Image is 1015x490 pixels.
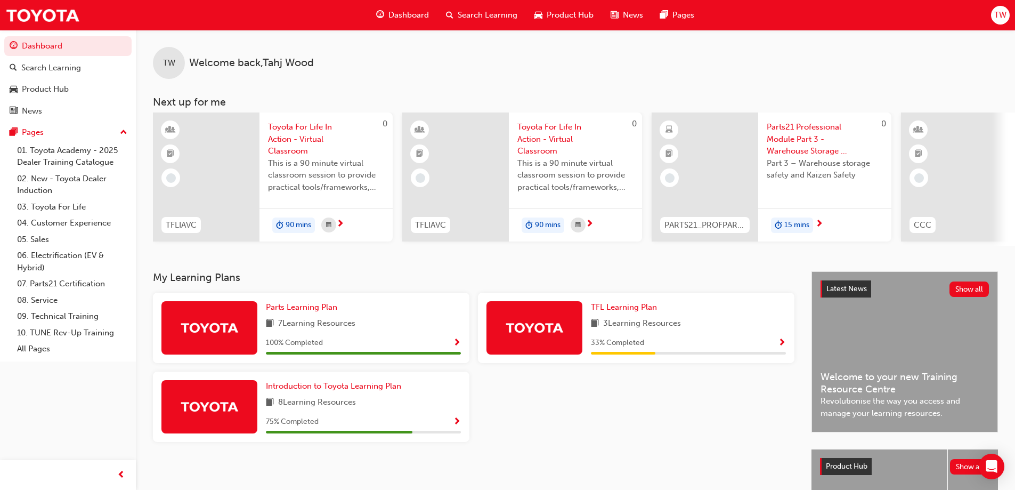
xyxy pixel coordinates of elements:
span: calendar-icon [575,219,581,232]
a: Parts Learning Plan [266,301,342,314]
img: Trak [180,318,239,337]
span: Search Learning [458,9,517,21]
span: CCC [914,219,931,231]
a: 09. Technical Training [13,308,132,325]
span: booktick-icon [167,147,174,161]
a: 04. Customer Experience [13,215,132,231]
span: calendar-icon [326,219,331,232]
span: 100 % Completed [266,337,323,349]
span: This is a 90 minute virtual classroom session to provide practical tools/frameworks, behaviours a... [517,157,634,194]
button: Pages [4,123,132,142]
a: Dashboard [4,36,132,56]
span: 15 mins [784,219,809,231]
span: learningResourceType_INSTRUCTOR_LED-icon [915,123,922,137]
button: Show all [949,282,989,297]
span: Pages [672,9,694,21]
div: Pages [22,126,44,139]
span: next-icon [336,220,344,229]
span: duration-icon [276,219,283,232]
span: car-icon [10,85,18,94]
span: Introduction to Toyota Learning Plan [266,381,401,391]
span: booktick-icon [915,147,922,161]
span: 3 Learning Resources [603,317,681,331]
span: TFLIAVC [166,219,197,231]
a: news-iconNews [602,4,652,26]
span: guage-icon [376,9,384,22]
a: 08. Service [13,292,132,309]
span: Toyota For Life In Action - Virtual Classroom [517,121,634,157]
span: 90 mins [535,219,561,231]
span: search-icon [10,63,17,73]
span: up-icon [120,126,127,140]
span: TW [163,57,175,69]
a: Search Learning [4,58,132,78]
span: news-icon [10,107,18,116]
span: learningResourceType_INSTRUCTOR_LED-icon [167,123,174,137]
span: search-icon [446,9,453,22]
a: 01. Toyota Academy - 2025 Dealer Training Catalogue [13,142,132,171]
span: 75 % Completed [266,416,319,428]
span: 0 [881,119,886,128]
a: 05. Sales [13,231,132,248]
span: guage-icon [10,42,18,51]
a: 0TFLIAVCToyota For Life In Action - Virtual ClassroomThis is a 90 minute virtual classroom sessio... [402,113,642,242]
a: 10. TUNE Rev-Up Training [13,325,132,341]
a: Latest NewsShow allWelcome to your new Training Resource CentreRevolutionise the way you access a... [811,271,998,432]
span: TFL Learning Plan [591,302,657,312]
span: learningRecordVerb_NONE-icon [914,173,924,183]
a: TFL Learning Plan [591,301,661,314]
span: 33 % Completed [591,337,644,349]
span: booktick-icon [665,147,673,161]
h3: Next up for me [136,96,1015,108]
span: 0 [383,119,387,128]
div: Search Learning [21,62,81,74]
span: PARTS21_PROFPART3_0923_EL [664,219,745,231]
button: DashboardSearch LearningProduct HubNews [4,34,132,123]
span: learningRecordVerb_NONE-icon [665,173,675,183]
h3: My Learning Plans [153,271,794,284]
span: pages-icon [660,9,668,22]
span: book-icon [266,396,274,409]
span: Product Hub [547,9,594,21]
a: 03. Toyota For Life [13,199,132,215]
span: Toyota For Life In Action - Virtual Classroom [268,121,384,157]
button: Show Progress [778,336,786,350]
a: Product HubShow all [820,458,989,475]
a: Introduction to Toyota Learning Plan [266,380,405,392]
span: News [623,9,643,21]
span: Parts21 Professional Module Part 3 - Warehouse Storage & Safety [767,121,883,157]
span: book-icon [266,317,274,331]
span: TFLIAVC [415,219,446,231]
span: Revolutionise the way you access and manage your learning resources. [821,395,989,419]
span: 0 [632,119,637,128]
a: guage-iconDashboard [368,4,437,26]
span: duration-icon [525,219,533,232]
span: Show Progress [453,417,461,427]
span: next-icon [586,220,594,229]
span: 7 Learning Resources [278,317,355,331]
span: Dashboard [388,9,429,21]
img: Trak [505,318,564,337]
span: Part 3 – Warehouse storage safety and Kaizen Safety [767,157,883,181]
button: Show Progress [453,415,461,429]
span: car-icon [534,9,542,22]
a: car-iconProduct Hub [526,4,602,26]
a: pages-iconPages [652,4,703,26]
a: 07. Parts21 Certification [13,276,132,292]
span: learningRecordVerb_NONE-icon [416,173,425,183]
span: duration-icon [775,219,782,232]
a: 0PARTS21_PROFPART3_0923_ELParts21 Professional Module Part 3 - Warehouse Storage & SafetyPart 3 –... [652,113,891,242]
div: Product Hub [22,83,69,95]
a: Product Hub [4,79,132,99]
span: book-icon [591,317,599,331]
span: Parts Learning Plan [266,302,337,312]
img: Trak [180,397,239,416]
div: Open Intercom Messenger [979,454,1004,479]
a: News [4,101,132,121]
span: Welcome to your new Training Resource Centre [821,371,989,395]
a: 06. Electrification (EV & Hybrid) [13,247,132,276]
span: news-icon [611,9,619,22]
span: booktick-icon [416,147,424,161]
span: Show Progress [778,339,786,348]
